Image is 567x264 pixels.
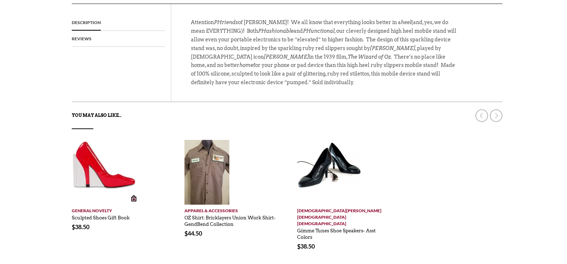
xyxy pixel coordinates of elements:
[258,28,294,34] em: PHashionable
[72,15,101,31] a: Description
[72,223,89,230] bdi: 38.50
[303,28,334,34] em: PHunctional
[72,211,130,221] a: Sculpted Shoes Gift Book
[297,224,376,240] a: Gimme Tunes Shoe Speakers- Asst Colors
[72,205,164,214] a: General Novelty
[191,18,456,94] p: Attention of [PERSON_NAME]! We all know that everything looks better in a (and, yes, we do mean E...
[370,45,415,51] em: [PERSON_NAME]
[264,54,309,60] em: [PERSON_NAME]
[72,223,75,230] span: $
[127,192,140,205] a: Add to cart: “Sculpted Shoes Gift Book”
[297,243,300,250] span: $
[401,19,411,25] em: heel
[297,243,315,250] bdi: 38.50
[297,205,390,227] a: [DEMOGRAPHIC_DATA][PERSON_NAME][DEMOGRAPHIC_DATA][DEMOGRAPHIC_DATA]
[348,54,391,60] em: The Wizard of Oz
[184,230,188,237] span: $
[184,205,277,214] a: Apparel & Accessories
[72,31,92,47] a: Reviews
[184,211,276,227] a: OZ Shirt: Bricklayers Union Work Shirt- GendBend Collection
[214,19,238,25] em: PHriends
[184,230,202,237] bdi: 44.50
[239,62,253,68] em: home
[72,113,122,118] strong: You may also like…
